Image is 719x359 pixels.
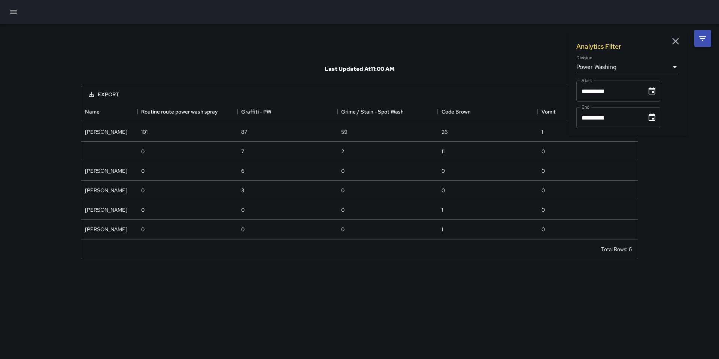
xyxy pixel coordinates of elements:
div: 7 [241,148,244,155]
div: Vomit [541,101,556,122]
div: Name [81,101,137,122]
div: 0 [442,187,445,194]
label: Division [576,55,592,61]
div: 0 [442,167,445,175]
div: 2 [341,148,344,155]
div: 0 [141,148,145,155]
div: 0 [141,206,145,214]
div: Name [85,101,100,122]
div: 0 [541,148,545,155]
div: 0 [241,206,245,214]
div: 59 [341,128,348,136]
div: Dago Cervantes [85,167,127,175]
div: Grime / Stain - Spot Wash [337,101,437,122]
div: 11 [442,148,445,155]
div: 101 [141,128,148,136]
div: 1 [442,226,443,233]
div: Power Washing [576,61,679,73]
div: 26 [442,128,448,136]
div: Ken McCarter [85,206,127,214]
label: Start [582,77,592,84]
div: 0 [541,187,545,194]
h6: Last Updated At 11:00 AM [325,65,395,73]
div: 0 [241,226,245,233]
label: End [582,104,589,110]
div: Code Brown [442,101,471,122]
div: Diego De La Oliva [85,187,127,194]
div: 0 [141,187,145,194]
div: Total Rows: 6 [601,245,632,253]
div: 0 [341,167,345,175]
div: 0 [341,226,345,233]
div: 0 [141,167,145,175]
div: 0 [341,187,345,194]
div: 1 [442,206,443,214]
div: 0 [541,206,545,214]
h1: Analytics Filter [576,42,621,51]
div: Routine route power wash spray [137,101,237,122]
div: DeAndre Barney [85,128,127,136]
div: 0 [541,226,545,233]
button: Choose date, selected date is Aug 1, 2025 [644,84,659,99]
div: 3 [241,187,244,194]
div: Gordon Rowe [85,226,127,233]
div: Routine route power wash spray [141,101,218,122]
div: 0 [141,226,145,233]
div: Code Brown [438,101,538,122]
div: Graffiti - PW [237,101,337,122]
button: Export [83,88,125,102]
div: 1 [541,128,543,136]
div: Graffiti - PW [241,101,271,122]
div: 0 [341,206,345,214]
div: 87 [241,128,247,136]
div: 0 [541,167,545,175]
div: 6 [241,167,244,175]
div: Grime / Stain - Spot Wash [341,101,404,122]
button: Choose date, selected date is Aug 31, 2025 [644,110,659,125]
